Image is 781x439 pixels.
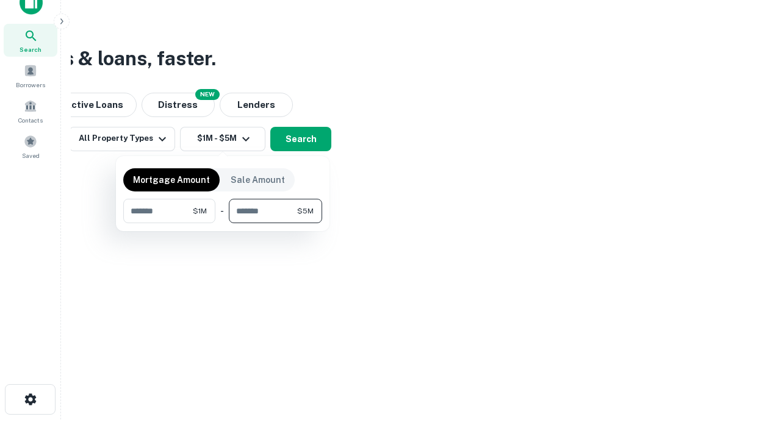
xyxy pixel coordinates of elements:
[720,341,781,400] iframe: Chat Widget
[133,173,210,187] p: Mortgage Amount
[231,173,285,187] p: Sale Amount
[193,205,207,216] span: $1M
[220,199,224,223] div: -
[297,205,314,216] span: $5M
